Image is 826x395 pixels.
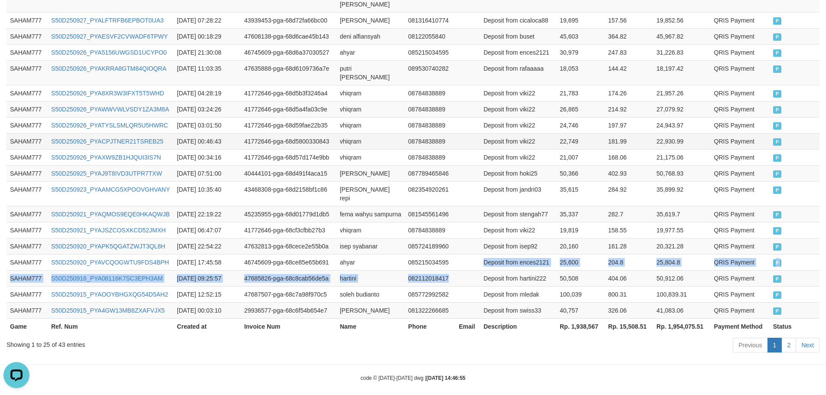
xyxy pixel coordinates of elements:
[405,28,455,44] td: 08122055840
[336,101,405,117] td: vhiqram
[405,165,455,181] td: 087789465846
[7,238,48,254] td: SAHAM777
[241,206,336,222] td: 45235955-pga-68d01779d1db5
[711,12,770,28] td: QRIS Payment
[336,12,405,28] td: [PERSON_NAME]
[556,133,605,149] td: 22,749
[336,318,405,334] th: Name
[711,85,770,101] td: QRIS Payment
[480,318,556,334] th: Description
[405,44,455,60] td: 085215034595
[405,181,455,206] td: 082354920261
[605,318,653,334] th: Rp. 15,508.51
[405,206,455,222] td: 081545561496
[51,275,163,282] a: S50D250916_PYA08116K7SC3EPH3AM
[7,254,48,270] td: SAHAM777
[605,117,653,133] td: 197.97
[480,254,556,270] td: Deposit from ences2121
[241,117,336,133] td: 41772646-pga-68d59fae22b35
[51,211,170,218] a: S50D250921_PYAQMOS9EQE0HKAQWJB
[173,12,241,28] td: [DATE] 07:28:22
[336,254,405,270] td: ahyar
[173,318,241,334] th: Created at
[605,12,653,28] td: 157.56
[556,60,605,85] td: 18,053
[241,270,336,286] td: 47685826-pga-68c8cab56de5a
[336,302,405,318] td: [PERSON_NAME]
[605,206,653,222] td: 282.7
[773,17,782,25] span: PAID
[173,286,241,302] td: [DATE] 12:52:15
[7,12,48,28] td: SAHAM777
[7,133,48,149] td: SAHAM777
[556,28,605,44] td: 45,603
[653,222,711,238] td: 19,977.55
[241,302,336,318] td: 29936577-pga-68c6f54b654e7
[336,44,405,60] td: ahyar
[173,206,241,222] td: [DATE] 22:19:22
[51,17,164,24] a: S50D250927_PYALFTRFB6EPBOT0UA3
[241,318,336,334] th: Invoice Num
[173,302,241,318] td: [DATE] 00:03:10
[773,49,782,57] span: PAID
[653,238,711,254] td: 20,321.28
[605,149,653,165] td: 168.06
[336,85,405,101] td: vhiqram
[480,149,556,165] td: Deposit from viki22
[241,60,336,85] td: 47635888-pga-68d6109736a7e
[51,154,161,161] a: S50D250926_PYAXW9ZB1HJQUI3IS7N
[241,28,336,44] td: 47608138-pga-68d6cae45b143
[51,122,168,129] a: S50D250926_PYATYSLSMLQR5U5HWRC
[480,101,556,117] td: Deposit from viki22
[653,165,711,181] td: 50,768.93
[480,222,556,238] td: Deposit from viki22
[7,286,48,302] td: SAHAM777
[405,254,455,270] td: 085215034595
[7,149,48,165] td: SAHAM777
[653,60,711,85] td: 18,197.42
[48,318,173,334] th: Ref. Num
[336,165,405,181] td: [PERSON_NAME]
[605,254,653,270] td: 204.8
[7,181,48,206] td: SAHAM777
[605,302,653,318] td: 326.06
[711,44,770,60] td: QRIS Payment
[51,243,165,250] a: S50D250920_PYAPK5QGATZWJT3QL8H
[773,33,782,41] span: PAID
[711,286,770,302] td: QRIS Payment
[405,117,455,133] td: 08784838889
[480,302,556,318] td: Deposit from swiss33
[241,85,336,101] td: 41772646-pga-68d5b3f3246a4
[51,49,167,56] a: S50D250926_PYA5156UWGSD1UCYPO0
[405,133,455,149] td: 08784838889
[773,122,782,130] span: PAID
[556,44,605,60] td: 30,979
[480,181,556,206] td: Deposit from jandri03
[773,259,782,267] span: PAID
[556,318,605,334] th: Rp. 1,938,567
[51,259,169,266] a: S50D250920_PYAVCQOGWTU9FDS4BPH
[653,206,711,222] td: 35,619.7
[336,28,405,44] td: deni alfiansyah
[711,149,770,165] td: QRIS Payment
[173,222,241,238] td: [DATE] 06:47:07
[7,206,48,222] td: SAHAM777
[173,165,241,181] td: [DATE] 07:51:00
[336,222,405,238] td: vhiqram
[711,206,770,222] td: QRIS Payment
[711,181,770,206] td: QRIS Payment
[605,44,653,60] td: 247.83
[653,181,711,206] td: 35,899.92
[241,12,336,28] td: 43939453-pga-68d72fa66bc00
[173,270,241,286] td: [DATE] 09:25:57
[241,133,336,149] td: 41772646-pga-68d5800330843
[556,85,605,101] td: 21,783
[405,85,455,101] td: 08784838889
[405,318,455,334] th: Phone
[173,85,241,101] td: [DATE] 04:28:19
[653,133,711,149] td: 22,930.99
[556,12,605,28] td: 19,695
[336,206,405,222] td: fema wahyu sampurna
[405,238,455,254] td: 085724189960
[653,254,711,270] td: 25,804.8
